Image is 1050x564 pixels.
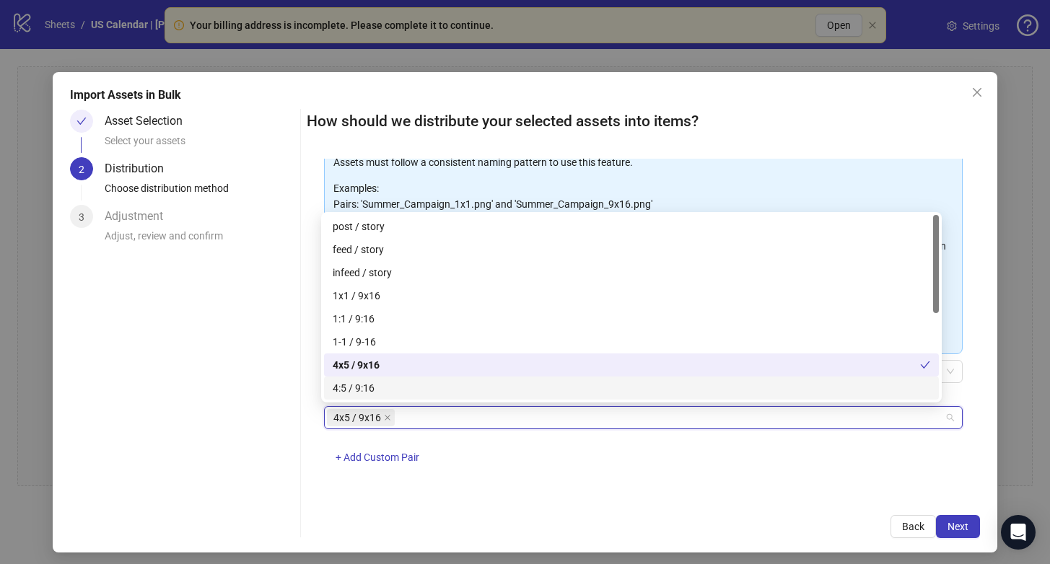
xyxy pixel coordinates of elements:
[324,330,939,353] div: 1-1 / 9-16
[324,284,939,307] div: 1x1 / 9x16
[307,110,980,133] h2: How should we distribute your selected assets into items?
[324,376,939,400] div: 4:5 / 9:16
[966,81,989,104] button: Close
[70,87,981,104] div: Import Assets in Bulk
[324,307,939,330] div: 1:1 / 9:16
[333,180,953,228] p: Examples: Pairs: 'Summer_Campaign_1x1.png' and 'Summer_Campaign_9x16.png' Triples: 'Summer_Campai...
[324,238,939,261] div: feed / story
[324,446,431,470] button: + Add Custom Pair
[105,205,175,228] div: Adjustment
[936,515,980,538] button: Next
[920,360,930,370] span: check
[336,451,419,463] span: + Add Custom Pair
[333,410,381,426] span: 4x5 / 9x16
[324,261,939,284] div: infeed / story
[384,414,391,421] span: close
[948,521,968,532] span: Next
[333,311,930,327] div: 1:1 / 9:16
[971,87,983,98] span: close
[333,242,930,257] div: feed / story
[333,357,920,373] div: 4x5 / 9x16
[333,265,930,281] div: infeed / story
[333,219,930,234] div: post / story
[333,288,930,304] div: 1x1 / 9x16
[79,164,84,175] span: 2
[333,380,930,396] div: 4:5 / 9:16
[105,180,294,205] div: Choose distribution method
[1001,515,1036,550] div: Open Intercom Messenger
[105,110,194,133] div: Asset Selection
[324,215,939,238] div: post / story
[105,133,294,157] div: Select your assets
[902,521,924,532] span: Back
[79,211,84,223] span: 3
[105,228,294,252] div: Adjust, review and confirm
[324,353,939,376] div: 4x5 / 9x16
[105,157,175,180] div: Distribution
[327,409,395,426] span: 4x5 / 9x16
[333,154,953,170] p: Assets must follow a consistent naming pattern to use this feature.
[891,515,936,538] button: Back
[76,116,87,126] span: check
[333,334,930,350] div: 1-1 / 9-16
